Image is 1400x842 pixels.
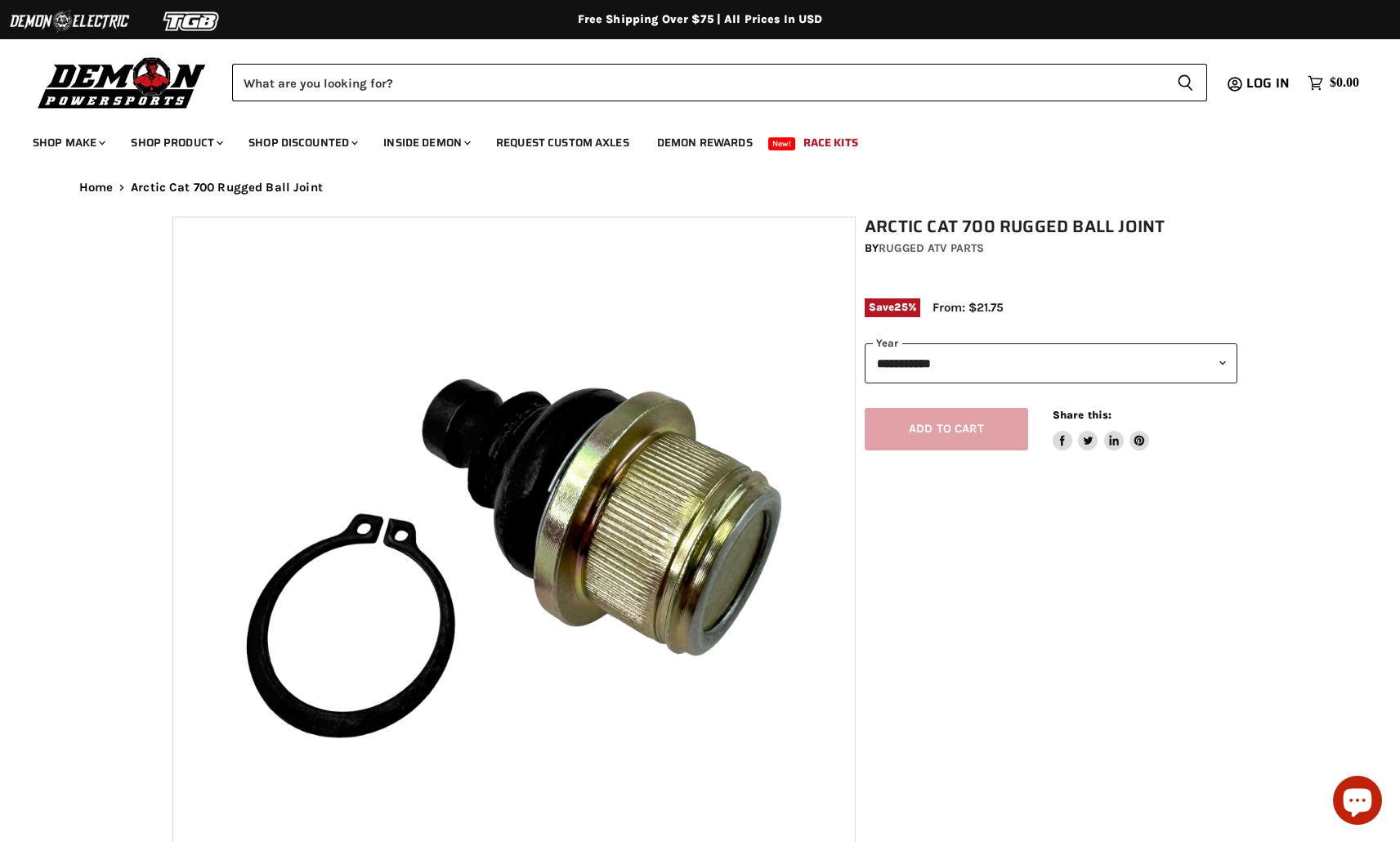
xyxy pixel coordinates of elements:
span: From: $21.75 [933,300,1004,315]
img: Demon Electric Logo 2 [8,6,131,37]
img: Demon Powersports [33,53,212,111]
a: Request Custom Axles [484,126,642,159]
div: by [865,240,1237,258]
a: Shop Product [119,126,233,159]
aside: Share this: [1053,408,1150,451]
a: Shop Discounted [236,126,368,159]
button: Search [1164,64,1207,101]
span: Share this: [1053,409,1112,421]
select: year [865,343,1237,383]
span: $0.00 [1330,75,1359,91]
a: Log in [1239,76,1299,91]
ul: Main menu [20,119,1355,159]
span: New! [768,137,796,150]
a: Inside Demon [371,126,481,159]
a: Shop Make [20,126,115,159]
a: Demon Rewards [645,126,765,159]
img: TGB Logo 2 [131,6,253,37]
span: Arctic Cat 700 Rugged Ball Joint [131,181,323,195]
a: $0.00 [1299,71,1367,95]
a: Rugged ATV Parts [879,241,984,255]
span: 25 [894,301,907,313]
a: Home [79,181,114,195]
inbox-online-store-chat: Shopify online store chat [1328,776,1387,829]
div: Free Shipping Over $75 | All Prices In USD [47,12,1354,27]
span: Log in [1246,73,1290,93]
h1: Arctic Cat 700 Rugged Ball Joint [865,217,1237,237]
nav: Breadcrumbs [47,181,1354,195]
span: Save % [865,298,920,316]
input: Search [232,64,1164,101]
form: Product [232,64,1207,101]
a: Race Kits [791,126,870,159]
